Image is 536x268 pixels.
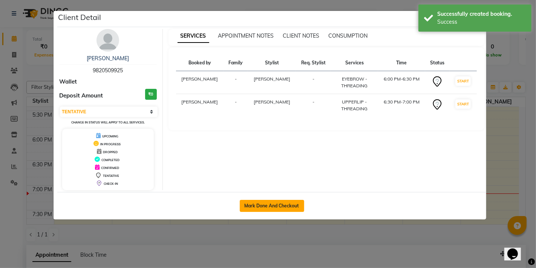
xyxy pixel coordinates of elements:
[240,200,304,212] button: Mark Done And Checkout
[296,94,331,117] td: -
[296,55,331,71] th: Req. Stylist
[59,78,77,86] span: Wallet
[59,91,103,100] span: Deposit Amount
[102,134,118,138] span: UPCOMING
[101,166,119,170] span: CONFIRMED
[329,32,368,39] span: CONSUMPTION
[437,10,526,18] div: Successfully created booking.
[103,150,118,154] span: DROPPED
[71,120,145,124] small: Change in status will apply to all services.
[178,29,209,43] span: SERVICES
[93,67,123,74] span: 9820509925
[425,55,450,71] th: Status
[145,89,157,100] h3: ₹0
[254,76,290,82] span: [PERSON_NAME]
[335,76,374,89] div: EYEBROW - THREADING
[218,32,274,39] span: APPOINTMENT NOTES
[378,55,425,71] th: Time
[176,94,224,117] td: [PERSON_NAME]
[248,55,296,71] th: Stylist
[224,71,248,94] td: -
[101,158,119,162] span: COMPLETED
[504,238,528,260] iframe: chat widget
[437,18,526,26] div: Success
[176,55,224,71] th: Booked by
[331,55,378,71] th: Services
[104,182,118,186] span: CHECK-IN
[455,76,471,86] button: START
[455,99,471,109] button: START
[283,32,320,39] span: CLIENT NOTES
[176,71,224,94] td: [PERSON_NAME]
[254,99,290,105] span: [PERSON_NAME]
[378,94,425,117] td: 6:30 PM-7:00 PM
[96,29,119,52] img: avatar
[224,94,248,117] td: -
[335,99,374,112] div: UPPERLIP - THREADING
[87,55,129,62] a: [PERSON_NAME]
[378,71,425,94] td: 6:00 PM-6:30 PM
[296,71,331,94] td: -
[58,12,101,23] h5: Client Detail
[224,55,248,71] th: Family
[103,174,119,178] span: TENTATIVE
[100,142,121,146] span: IN PROGRESS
